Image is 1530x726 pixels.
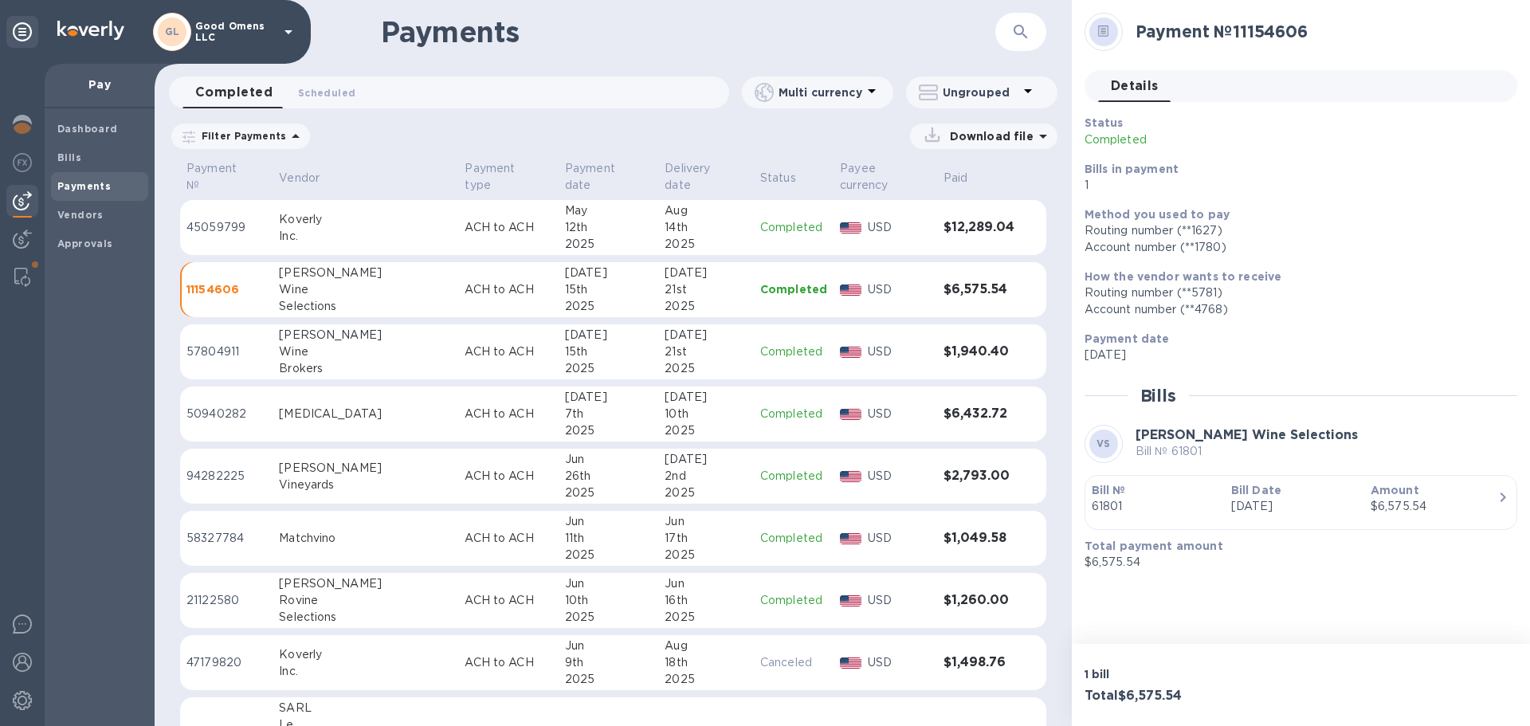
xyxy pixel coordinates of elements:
p: ACH to ACH [465,530,551,547]
p: 1 bill [1085,666,1295,682]
p: Paid [943,170,968,186]
div: Inc. [279,228,452,245]
img: USD [840,285,861,296]
div: 21st [665,343,747,360]
b: GL [165,26,180,37]
div: Wine [279,343,452,360]
div: Routing number (**5781) [1085,285,1504,301]
p: USD [868,530,931,547]
b: Dashboard [57,123,118,135]
p: ACH to ACH [465,343,551,360]
div: May [565,202,652,219]
p: ACH to ACH [465,281,551,298]
div: 10th [565,592,652,609]
div: Unpin categories [6,16,38,48]
div: Jun [665,513,747,530]
p: ACH to ACH [465,592,551,609]
h2: Bills [1140,386,1176,406]
div: 2025 [665,422,747,439]
p: Completed [760,406,827,422]
img: USD [840,347,861,358]
img: USD [840,533,861,544]
div: [DATE] [665,389,747,406]
h3: $12,289.04 [943,220,1014,235]
div: [DATE] [665,327,747,343]
p: USD [868,343,931,360]
div: [DATE] [565,389,652,406]
div: 2025 [565,298,652,315]
div: 2025 [565,671,652,688]
span: Payment type [465,160,551,194]
h3: Total $6,575.54 [1085,689,1295,704]
div: Jun [565,451,652,468]
div: 2025 [565,422,652,439]
div: Selections [279,609,452,626]
div: [DATE] [665,451,747,468]
p: Payment type [465,160,531,194]
div: Wine [279,281,452,298]
div: Koverly [279,211,452,228]
div: Routing number (**1627) [1085,222,1504,239]
b: Vendors [57,209,104,221]
b: Approvals [57,237,113,249]
div: 2025 [665,485,747,501]
h3: $1,260.00 [943,593,1014,608]
img: USD [840,471,861,482]
div: Vineyards [279,477,452,493]
div: 2025 [565,609,652,626]
span: Completed [195,81,273,104]
span: Delivery date [665,160,747,194]
div: [DATE] [665,265,747,281]
div: 7th [565,406,652,422]
p: Bill № 61801 [1136,443,1358,460]
div: Jun [565,513,652,530]
span: Payee currency [840,160,930,194]
img: Foreign exchange [13,153,32,172]
p: ACH to ACH [465,219,551,236]
div: 2025 [565,360,652,377]
div: 2025 [665,298,747,315]
span: Payment № [186,160,266,194]
p: Delivery date [665,160,727,194]
p: Ungrouped [943,84,1018,100]
span: Payment date [565,160,652,194]
div: 12th [565,219,652,236]
b: Status [1085,116,1124,129]
b: [PERSON_NAME] Wine Selections [1136,427,1358,442]
div: SARL [279,700,452,716]
p: Completed [760,281,827,297]
div: [PERSON_NAME] [279,575,452,592]
h3: $1,940.40 [943,344,1014,359]
div: Jun [565,638,652,654]
div: Account number (**4768) [1085,301,1504,318]
p: Status [760,170,796,186]
img: USD [840,595,861,606]
p: USD [868,592,931,609]
div: Matchvino [279,530,452,547]
p: 50940282 [186,406,266,422]
div: Rovine [279,592,452,609]
p: Multi currency [779,84,862,100]
p: ACH to ACH [465,468,551,485]
b: Payments [57,180,111,192]
b: Amount [1371,484,1419,496]
div: 17th [665,530,747,547]
span: Vendor [279,170,340,186]
p: 94282225 [186,468,266,485]
span: Status [760,170,817,186]
img: USD [840,409,861,420]
div: [PERSON_NAME] [279,265,452,281]
p: USD [868,281,931,298]
p: Completed [760,468,827,485]
p: 21122580 [186,592,266,609]
h3: $6,575.54 [943,282,1014,297]
div: 2025 [665,236,747,253]
div: Account number (**1780) [1085,239,1504,256]
h3: $1,498.76 [943,655,1014,670]
p: Payment date [565,160,631,194]
div: 2025 [665,360,747,377]
div: 2025 [665,609,747,626]
b: Bills [57,151,81,163]
p: Pay [57,77,142,92]
img: Logo [57,21,124,40]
